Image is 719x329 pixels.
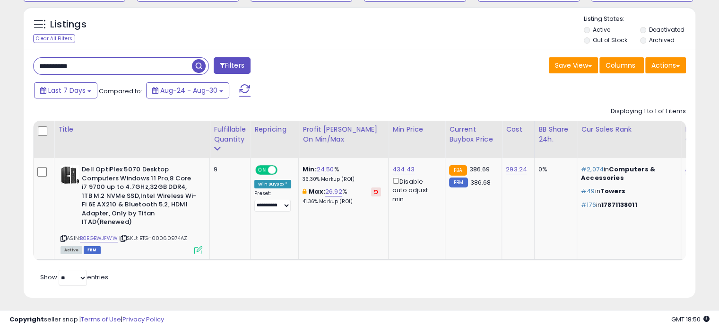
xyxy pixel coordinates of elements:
[146,82,229,98] button: Aug-24 - Aug-30
[303,176,381,183] p: 36.30% Markup (ROI)
[84,246,101,254] span: FBM
[254,180,291,188] div: Win BuyBox *
[449,124,498,144] div: Current Buybox Price
[9,315,44,324] strong: Copyright
[303,198,381,205] p: 41.36% Markup (ROI)
[611,107,686,116] div: Displaying 1 to 1 of 1 items
[581,187,674,196] p: in
[61,165,79,184] img: 51Gp3YStJHL._SL40_.jpg
[303,165,317,174] b: Min:
[606,61,635,70] span: Columns
[122,315,164,324] a: Privacy Policy
[254,124,295,134] div: Repricing
[58,124,206,134] div: Title
[9,315,164,324] div: seller snap | |
[34,82,97,98] button: Last 7 Days
[50,18,87,31] h5: Listings
[469,165,490,174] span: 386.69
[61,165,202,253] div: ASIN:
[538,165,570,174] div: 0%
[581,200,596,209] span: #176
[581,201,674,209] p: in
[317,165,334,174] a: 24.50
[303,187,381,205] div: %
[309,187,325,196] b: Max:
[649,26,684,34] label: Deactivated
[99,87,142,96] span: Compared to:
[256,166,268,174] span: ON
[601,200,637,209] span: 17871138011
[671,315,710,324] span: 2025-09-9 18:50 GMT
[506,165,527,174] a: 293.24
[584,15,695,24] p: Listing States:
[392,124,441,134] div: Min Price
[581,187,595,196] span: #49
[581,165,674,182] p: in
[214,165,243,174] div: 9
[48,86,86,95] span: Last 7 Days
[649,36,674,44] label: Archived
[449,165,467,176] small: FBA
[119,234,188,242] span: | SKU: BTG-00060974AZ
[214,124,246,144] div: Fulfillable Quantity
[392,176,438,204] div: Disable auto adjust min
[325,187,342,196] a: 26.92
[299,121,389,158] th: The percentage added to the cost of goods (COGS) that forms the calculator for Min & Max prices.
[160,86,217,95] span: Aug-24 - Aug-30
[581,124,677,134] div: Cur Sales Rank
[303,124,384,144] div: Profit [PERSON_NAME] on Min/Max
[470,178,491,187] span: 386.68
[599,57,644,73] button: Columns
[81,315,121,324] a: Terms of Use
[33,34,75,43] div: Clear All Filters
[392,165,415,174] a: 434.43
[276,166,291,174] span: OFF
[645,57,686,73] button: Actions
[214,57,251,74] button: Filters
[80,234,118,242] a: B0BGBWJFWW
[600,187,625,196] span: Towers
[40,273,108,282] span: Show: entries
[581,165,604,174] span: #2,074
[506,124,530,134] div: Cost
[82,165,197,229] b: Dell OptiPlex 5070 Desktop Computers Windows 11 Pro,8 Core i7 9700 up to 4.7GHz,32GB DDR4, 1TB M....
[593,36,627,44] label: Out of Stock
[593,26,610,34] label: Active
[303,165,381,183] div: %
[449,178,468,187] small: FBM
[61,246,82,254] span: All listings currently available for purchase on Amazon
[685,165,696,174] a: N/A
[538,124,573,144] div: BB Share 24h.
[254,190,291,212] div: Preset:
[549,57,598,73] button: Save View
[581,165,655,182] span: Computers & Accessories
